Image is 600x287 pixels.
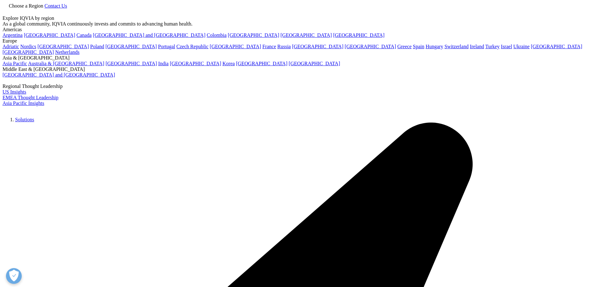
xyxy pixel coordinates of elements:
a: Spain [413,44,424,49]
a: Greece [397,44,411,49]
a: [GEOGRAPHIC_DATA] [289,61,340,66]
a: France [262,44,276,49]
a: Poland [90,44,104,49]
a: US Insights [3,89,26,95]
a: [GEOGRAPHIC_DATA] [531,44,582,49]
div: Europe [3,38,597,44]
a: Adriatic [3,44,19,49]
a: Israel [501,44,512,49]
a: [GEOGRAPHIC_DATA] [3,49,54,55]
a: Argentina [3,32,23,38]
div: Regional Thought Leadership [3,83,597,89]
a: Ireland [470,44,484,49]
a: Asia Pacific Insights [3,100,44,106]
a: Ukraine [513,44,530,49]
button: Open Preferences [6,268,22,284]
a: [GEOGRAPHIC_DATA] [292,44,343,49]
div: Middle East & [GEOGRAPHIC_DATA] [3,66,597,72]
a: Contact Us [44,3,67,9]
a: Canada [77,32,92,38]
a: [GEOGRAPHIC_DATA] [228,32,279,38]
a: [GEOGRAPHIC_DATA] [345,44,396,49]
div: Explore IQVIA by region [3,15,597,21]
span: Choose a Region [9,3,43,9]
a: Australia & [GEOGRAPHIC_DATA] [28,61,104,66]
a: [GEOGRAPHIC_DATA] and [GEOGRAPHIC_DATA] [93,32,205,38]
a: [GEOGRAPHIC_DATA] [106,61,157,66]
a: Colombia [207,32,226,38]
a: Czech Republic [176,44,209,49]
a: [GEOGRAPHIC_DATA] and [GEOGRAPHIC_DATA] [3,72,115,77]
a: Asia Pacific [3,61,27,66]
div: Americas [3,27,597,32]
a: Korea [222,61,235,66]
a: Hungary [426,44,443,49]
a: Switzerland [444,44,468,49]
a: Turkey [485,44,500,49]
a: [GEOGRAPHIC_DATA] [37,44,89,49]
a: India [158,61,169,66]
a: EMEA Thought Leadership [3,95,58,100]
div: Asia & [GEOGRAPHIC_DATA] [3,55,597,61]
div: As a global community, IQVIA continuously invests and commits to advancing human health. [3,21,597,27]
a: [GEOGRAPHIC_DATA] [333,32,385,38]
a: Portugal [158,44,175,49]
a: Russia [277,44,291,49]
a: Netherlands [55,49,79,55]
a: Solutions [15,117,34,122]
a: [GEOGRAPHIC_DATA] [236,61,287,66]
a: [GEOGRAPHIC_DATA] [210,44,261,49]
a: [GEOGRAPHIC_DATA] [170,61,221,66]
a: [GEOGRAPHIC_DATA] [281,32,332,38]
a: [GEOGRAPHIC_DATA] [24,32,75,38]
a: [GEOGRAPHIC_DATA] [106,44,157,49]
a: Nordics [20,44,36,49]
